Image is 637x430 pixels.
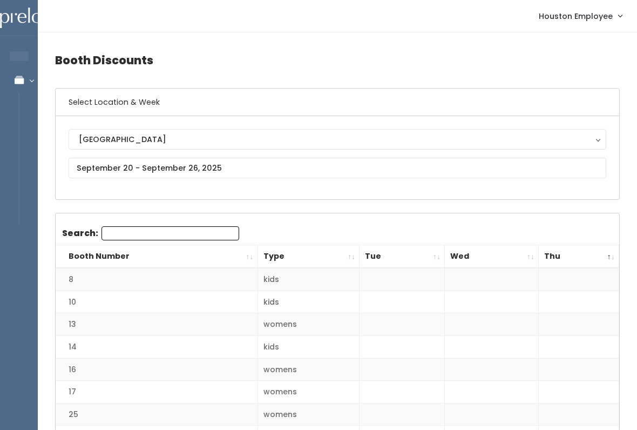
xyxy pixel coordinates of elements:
td: 17 [56,381,257,404]
span: Houston Employee [539,10,613,22]
td: 14 [56,336,257,359]
th: Tue: activate to sort column ascending [360,245,445,268]
td: womens [257,358,360,381]
label: Search: [62,226,239,240]
td: womens [257,381,360,404]
td: womens [257,313,360,336]
td: 16 [56,358,257,381]
td: womens [257,403,360,426]
td: kids [257,336,360,359]
td: 13 [56,313,257,336]
th: Booth Number: activate to sort column ascending [56,245,257,268]
td: 10 [56,291,257,313]
button: [GEOGRAPHIC_DATA] [69,129,606,150]
th: Type: activate to sort column ascending [257,245,360,268]
a: Houston Employee [528,4,633,28]
td: 8 [56,268,257,291]
input: Search: [101,226,239,240]
h6: Select Location & Week [56,89,619,116]
input: September 20 - September 26, 2025 [69,158,606,178]
td: kids [257,291,360,313]
div: [GEOGRAPHIC_DATA] [79,133,596,145]
h4: Booth Discounts [55,45,620,75]
td: 25 [56,403,257,426]
td: kids [257,268,360,291]
th: Wed: activate to sort column ascending [445,245,539,268]
th: Thu: activate to sort column descending [539,245,619,268]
